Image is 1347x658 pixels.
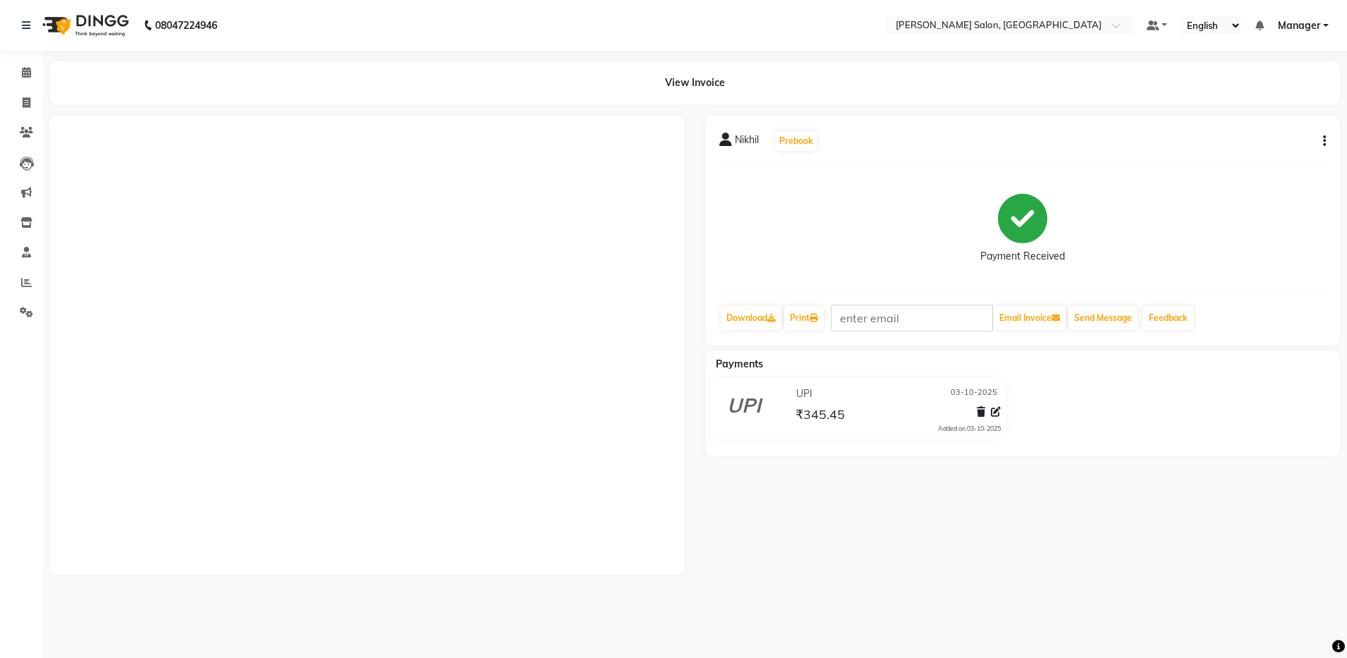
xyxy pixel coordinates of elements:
input: enter email [831,305,993,331]
button: Email Invoice [994,306,1066,330]
a: Feedback [1143,306,1193,330]
img: logo [36,6,133,45]
span: Nikhil [735,133,759,152]
span: UPI [796,386,812,401]
div: View Invoice [49,61,1340,104]
a: Download [721,306,781,330]
span: 03-10-2025 [951,386,997,401]
b: 08047224946 [155,6,217,45]
a: Print [784,306,824,330]
button: Send Message [1068,306,1138,330]
div: Payment Received [980,249,1065,264]
span: Manager [1278,18,1320,33]
span: ₹345.45 [796,406,845,426]
button: Prebook [776,131,817,151]
span: Payments [716,358,763,370]
div: Added on 03-10-2025 [938,424,1001,434]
